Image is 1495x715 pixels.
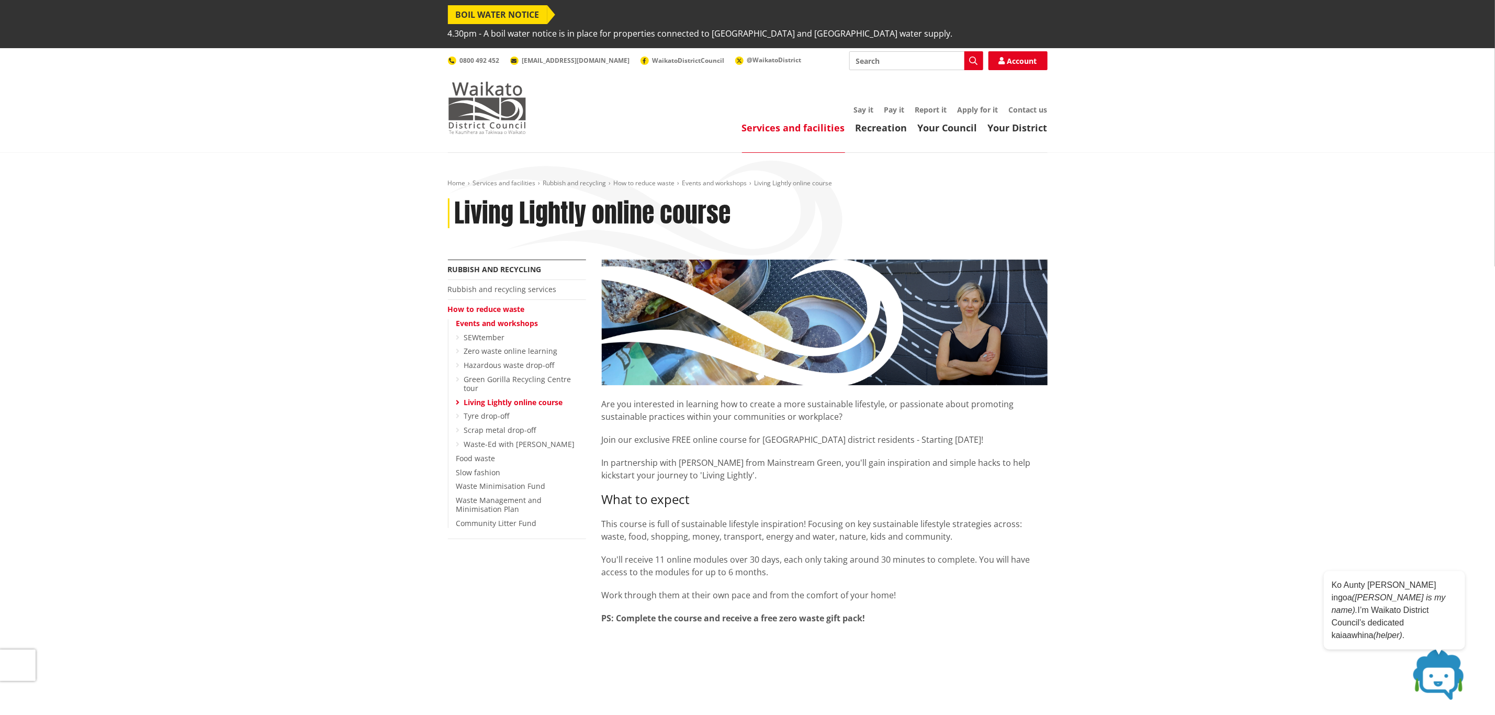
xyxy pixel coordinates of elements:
[602,589,1048,601] p: Work through them at their own pace and from the comfort of your home!
[460,56,500,65] span: 0800 492 452
[1332,579,1457,642] p: Ko Aunty [PERSON_NAME] ingoa I’m Waikato District Council’s dedicated kaiaawhina .
[884,105,905,115] a: Pay it
[456,495,542,514] a: Waste Management and Minimisation Plan
[602,518,1048,543] p: This course is full of sustainable lifestyle inspiration! Focusing on key sustainable lifestyle s...
[456,481,546,491] a: Waste Minimisation Fund
[455,198,731,229] h1: Living Lightly online course
[448,179,1048,188] nav: breadcrumb
[464,439,575,449] a: Waste-Ed with [PERSON_NAME]
[510,56,630,65] a: [EMAIL_ADDRESS][DOMAIN_NAME]
[856,121,907,134] a: Recreation
[464,332,505,342] a: SEWtember
[602,385,1048,423] p: Are you interested in learning how to create a more sustainable lifestyle, or passionate about pr...
[915,105,947,115] a: Report it
[602,492,1048,507] h3: What to expect
[464,411,510,421] a: Tyre drop-off
[448,24,953,43] span: 4.30pm - A boil water notice is in place for properties connected to [GEOGRAPHIC_DATA] and [GEOGR...
[456,467,501,477] a: Slow fashion
[988,121,1048,134] a: Your District
[456,518,537,528] a: Community Litter Fund
[473,178,536,187] a: Services and facilities
[602,553,1048,578] p: You'll receive 11 online modules over 30 days, each only taking around 30 minutes to complete. Yo...
[682,178,747,187] a: Events and workshops
[602,260,1048,385] img: Living Lightly banner
[448,56,500,65] a: 0800 492 452
[1374,631,1402,640] em: (helper)
[602,456,1048,482] p: In partnership with [PERSON_NAME] from Mainstream Green, you'll gain inspiration and simple hacks...
[1009,105,1048,115] a: Contact us
[464,360,555,370] a: Hazardous waste drop-off
[742,121,845,134] a: Services and facilities
[747,55,802,64] span: @WaikatoDistrict
[988,51,1048,70] a: Account
[448,304,525,314] a: How to reduce waste
[849,51,983,70] input: Search input
[854,105,874,115] a: Say it
[448,264,542,274] a: Rubbish and recycling
[755,178,833,187] span: Living Lightly online course
[464,374,571,393] a: Green Gorilla Recycling Centre tour
[448,5,547,24] span: BOIL WATER NOTICE
[522,56,630,65] span: [EMAIL_ADDRESS][DOMAIN_NAME]
[735,55,802,64] a: @WaikatoDistrict
[958,105,998,115] a: Apply for it
[448,284,557,294] a: Rubbish and recycling services
[622,612,865,624] strong: omplete the course and receive a free zero waste gift pack!
[464,397,563,407] a: Living Lightly online course
[448,178,466,187] a: Home
[464,425,536,435] a: Scrap metal drop-off
[640,56,725,65] a: WaikatoDistrictCouncil
[543,178,606,187] a: Rubbish and recycling
[456,453,496,463] a: Food waste
[448,82,526,134] img: Waikato District Council - Te Kaunihera aa Takiwaa o Waikato
[918,121,977,134] a: Your Council
[653,56,725,65] span: WaikatoDistrictCouncil
[614,178,675,187] a: How to reduce waste
[602,612,622,624] strong: PS: C
[602,433,1048,446] p: Join our exclusive FREE online course for [GEOGRAPHIC_DATA] district residents - Starting [DATE]!
[464,346,558,356] a: Zero waste online learning
[1332,593,1446,615] em: ([PERSON_NAME] is my name).
[456,318,538,328] a: Events and workshops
